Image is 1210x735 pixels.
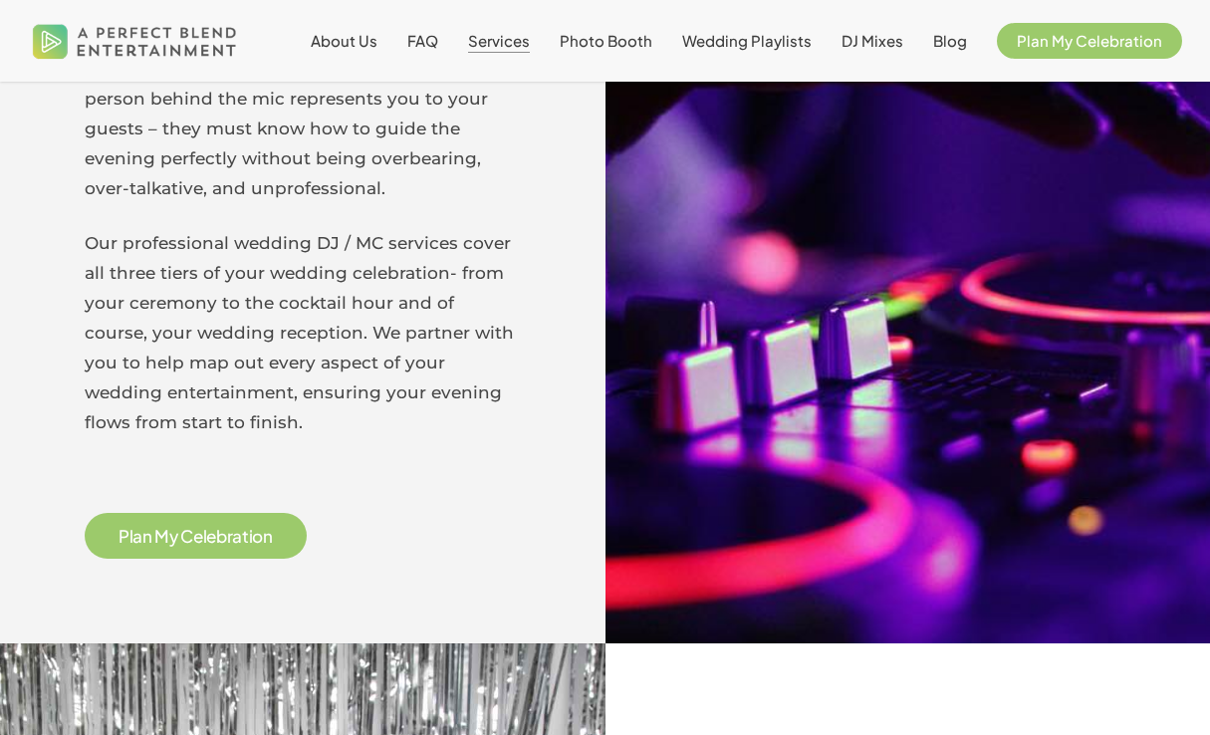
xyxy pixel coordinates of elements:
a: Wedding Playlists [682,33,812,49]
span: t [242,528,249,545]
span: Blog [933,31,967,50]
span: i [249,528,253,545]
span: DJ Mixes [842,31,903,50]
a: Plan My Celebration [997,33,1182,49]
span: b [216,528,227,545]
span: Our professional wedding DJ / MC services cover all three tiers of your wedding celebration- from... [85,233,514,432]
span: l [203,528,207,545]
a: Photo Booth [560,33,652,49]
span: e [193,528,203,545]
span: Photo Booth [560,31,652,50]
span: M [154,528,169,545]
span: FAQ [407,31,438,50]
span: About Us [311,31,377,50]
a: FAQ [407,33,438,49]
a: Services [468,33,530,49]
span: l [129,528,133,545]
span: Plan My Celebration [1017,31,1162,50]
span: C [180,528,193,545]
span: n [263,528,273,545]
a: Blog [933,33,967,49]
span: y [169,528,178,545]
a: About Us [311,33,377,49]
span: r [227,528,233,545]
span: Wedding Playlists [682,31,812,50]
span: e [206,528,216,545]
span: o [252,528,263,545]
span: P [119,528,129,545]
a: Plan My Celebration [119,527,273,546]
a: DJ Mixes [842,33,903,49]
span: Services [468,31,530,50]
span: n [142,528,152,545]
img: A Perfect Blend Entertainment [28,8,242,74]
span: a [132,528,142,545]
span: a [232,528,242,545]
